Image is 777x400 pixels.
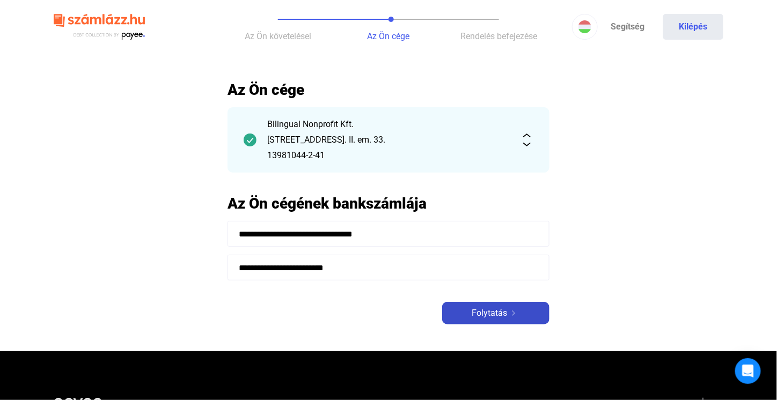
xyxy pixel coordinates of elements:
[735,358,761,384] div: Open Intercom Messenger
[578,20,591,33] img: HU
[368,31,410,41] span: Az Ön cége
[267,149,510,162] div: 13981044-2-41
[228,194,549,213] h2: Az Ön cégének bankszámlája
[267,118,510,131] div: Bilingual Nonprofit Kft.
[598,14,658,40] a: Segítség
[244,134,256,146] img: checkmark-darker-green-circle
[507,310,520,316] img: arrow-right-white
[472,307,507,320] span: Folytatás
[663,14,723,40] button: Kilépés
[521,134,533,146] img: expand
[54,10,145,45] img: szamlazzhu-logo
[442,302,549,324] button: Folytatásarrow-right-white
[267,134,510,146] div: [STREET_ADDRESS]. II. em. 33.
[228,80,549,99] h2: Az Ön cége
[461,31,538,41] span: Rendelés befejezése
[245,31,311,41] span: Az Ön követelései
[572,14,598,40] button: HU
